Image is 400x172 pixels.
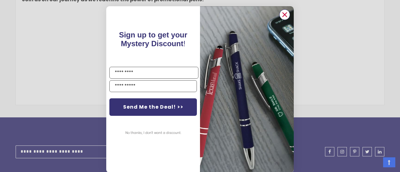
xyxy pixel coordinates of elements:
span: ! [119,31,187,48]
iframe: Google Customer Reviews [348,155,400,172]
button: No thanks, I don't want a discount. [122,125,184,141]
span: Sign up to get your Mystery Discount [119,31,187,48]
button: Close dialog [279,9,290,20]
button: Send Me the Deal! >> [109,98,197,116]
